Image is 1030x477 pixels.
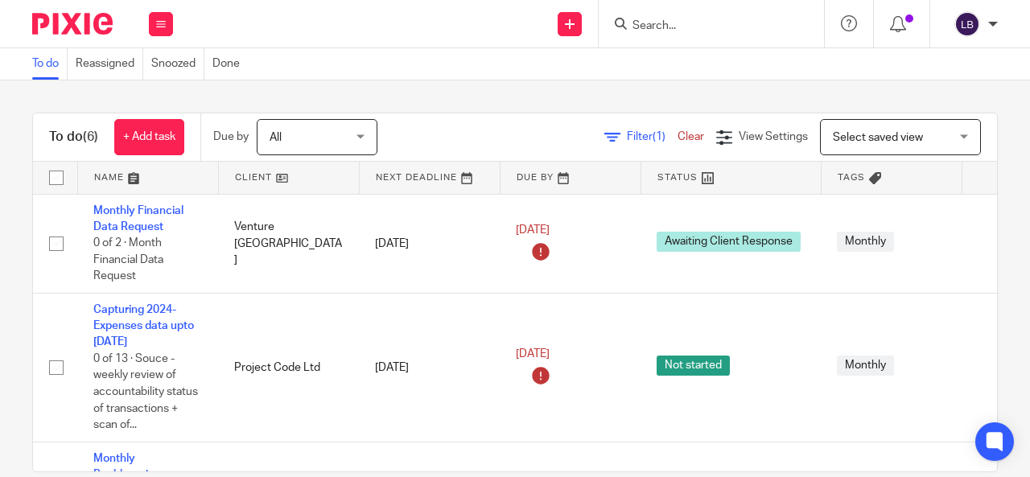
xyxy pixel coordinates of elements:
[631,19,776,34] input: Search
[678,131,704,142] a: Clear
[359,194,500,293] td: [DATE]
[838,173,865,182] span: Tags
[218,194,359,293] td: Venture [GEOGRAPHIC_DATA]
[837,232,894,252] span: Monthly
[218,293,359,442] td: Project Code Ltd
[76,48,143,80] a: Reassigned
[657,356,730,376] span: Not started
[93,353,198,430] span: 0 of 13 · Souce - weekly review of accountability status of transactions + scan of...
[49,129,98,146] h1: To do
[212,48,248,80] a: Done
[516,225,550,236] span: [DATE]
[516,349,550,360] span: [DATE]
[657,232,801,252] span: Awaiting Client Response
[627,131,678,142] span: Filter
[270,132,282,143] span: All
[653,131,665,142] span: (1)
[833,132,923,143] span: Select saved view
[954,11,980,37] img: svg%3E
[32,13,113,35] img: Pixie
[93,304,194,348] a: Capturing 2024-Expenses data upto [DATE]
[114,119,184,155] a: + Add task
[32,48,68,80] a: To do
[359,293,500,442] td: [DATE]
[739,131,808,142] span: View Settings
[83,130,98,143] span: (6)
[93,205,183,232] a: Monthly Financial Data Request
[93,237,163,282] span: 0 of 2 · Month Financial Data Request
[151,48,204,80] a: Snoozed
[213,129,249,145] p: Due by
[837,356,894,376] span: Monthly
